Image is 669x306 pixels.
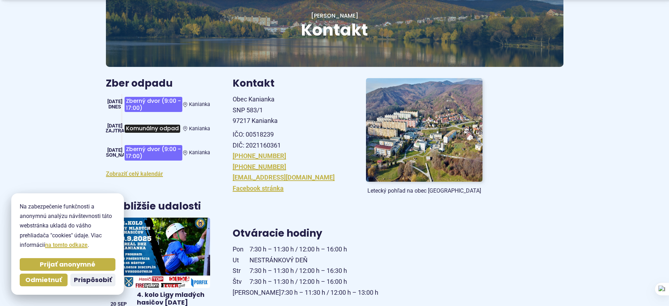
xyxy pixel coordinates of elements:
span: [DATE] [107,99,122,105]
h3: Najbližšie udalosti [106,201,201,212]
a: Facebook stránka [233,185,284,192]
h3: Kontakt [233,78,349,89]
a: Komunálny odpad Kanianka [DATE] Zajtra [106,120,210,137]
p: 7:30 h – 11:30 h / 12:00 h – 16:00 h NESTRÁNKOVÝ DEŇ 7:30 h – 11:30 h / 12:00 h – 16:30 h 7:30 h ... [233,244,482,298]
figcaption: Letecký pohľad na obec [GEOGRAPHIC_DATA] [366,187,482,194]
span: Prispôsobiť [74,276,112,284]
h3: Otváracie hodiny [233,228,482,239]
a: na tomto odkaze [45,242,88,248]
button: Prispôsobiť [70,274,115,286]
span: Dnes [108,104,121,110]
span: Ut [233,255,250,266]
span: Štv [233,276,250,287]
a: Zberný dvor (9:00 - 17:00) Kanianka [DATE] Dnes [106,94,210,115]
span: [DATE] [107,147,122,153]
p: Na zabezpečenie funkčnosti a anonymnú analýzu návštevnosti táto webstránka ukladá do vášho prehli... [20,202,115,250]
a: Zberný dvor (9:00 - 17:00) Kanianka [DATE] [PERSON_NAME] [106,142,210,163]
span: Odmietnuť [25,276,62,284]
span: Str [233,266,250,276]
span: [DATE] [107,123,122,129]
span: Kanianka [189,101,210,107]
span: Kontakt [301,19,368,41]
a: [EMAIL_ADDRESS][DOMAIN_NAME] [233,174,335,181]
span: Zajtra [105,128,125,134]
a: [PHONE_NUMBER] [233,163,286,170]
span: Komunálny odpad [125,125,180,133]
a: [PERSON_NAME] [311,12,358,20]
a: Zobraziť celý kalendár [106,170,163,177]
span: Zberný dvor (9:00 - 17:00) [125,97,182,112]
h3: Zber odpadu [106,78,210,89]
button: Odmietnuť [20,274,68,286]
p: IČO: 00518239 DIČ: 2021160361 [233,129,349,151]
a: [PHONE_NUMBER] [233,152,286,160]
span: Pon [233,244,250,255]
span: Zberný dvor (9:00 - 17:00) [125,145,182,160]
span: [PERSON_NAME] [95,152,134,158]
span: Prijať anonymné [40,261,95,269]
button: Prijať anonymné [20,258,115,271]
span: Kanianka [189,150,210,156]
span: Kanianka [189,126,210,132]
span: [PERSON_NAME] [233,287,281,298]
span: Obec Kanianka SNP 583/1 97217 Kanianka [233,95,278,124]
